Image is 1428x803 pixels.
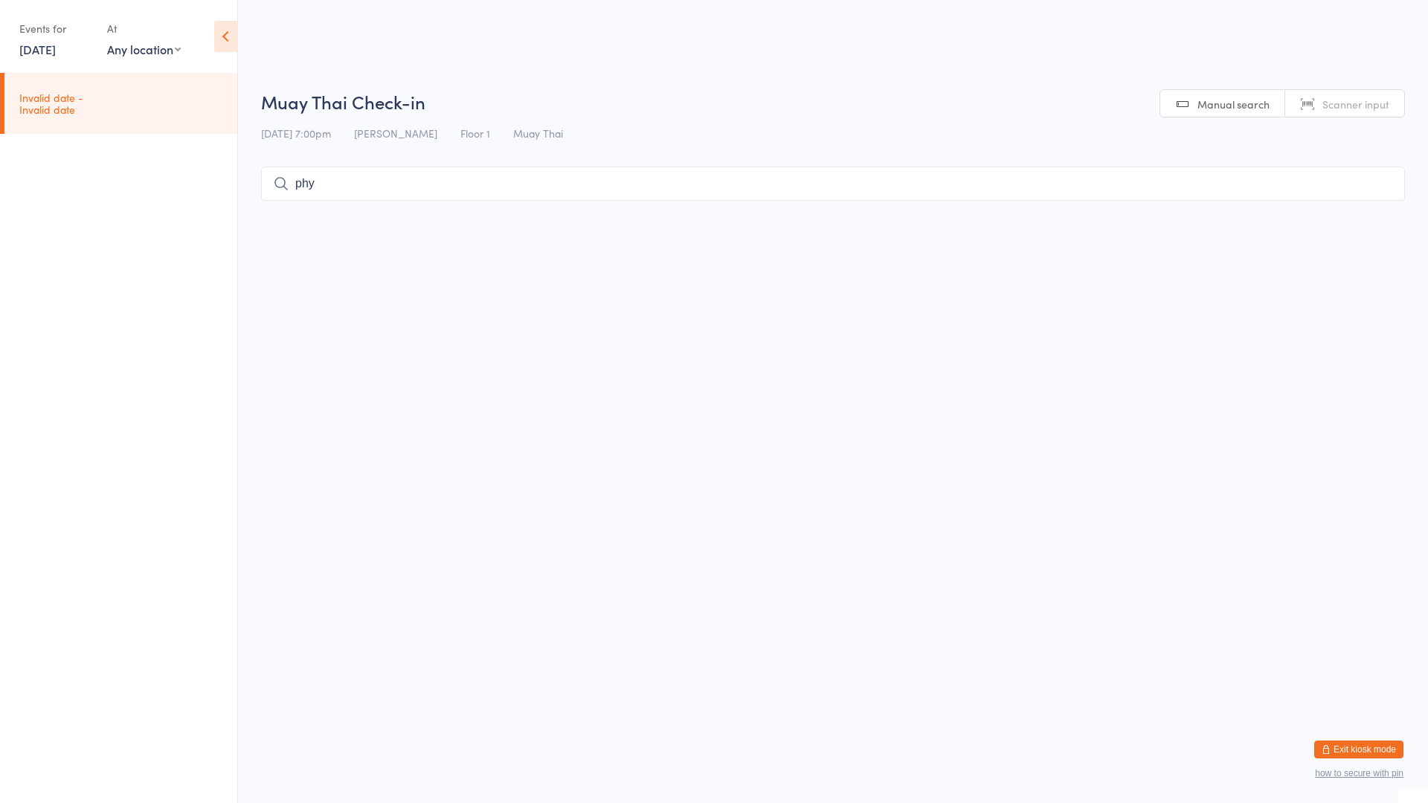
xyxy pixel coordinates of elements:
div: Events for [19,16,92,41]
button: Exit kiosk mode [1314,741,1403,758]
span: [PERSON_NAME] [354,126,437,141]
time: Invalid date - Invalid date [19,91,83,115]
a: [DATE] [19,41,56,57]
h2: Muay Thai Check-in [261,89,1405,114]
div: Any location [107,41,181,57]
button: how to secure with pin [1315,768,1403,778]
span: Scanner input [1322,97,1389,112]
span: Manual search [1197,97,1270,112]
a: Invalid date -Invalid date [4,73,237,134]
span: Muay Thai [513,126,563,141]
span: [DATE] 7:00pm [261,126,331,141]
input: Search [261,167,1405,201]
div: At [107,16,181,41]
span: Floor 1 [460,126,490,141]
